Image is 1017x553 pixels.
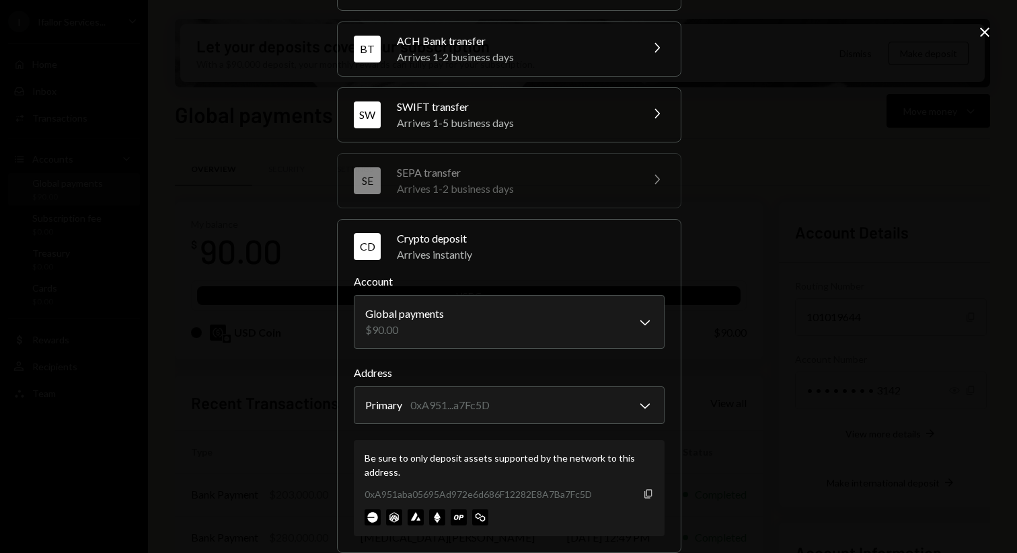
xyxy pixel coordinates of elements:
[354,36,381,62] div: BT
[354,233,381,260] div: CD
[429,509,445,525] img: ethereum-mainnet
[354,295,665,349] button: Account
[397,33,632,49] div: ACH Bank transfer
[338,220,681,273] button: CDCrypto depositArrives instantly
[397,49,632,65] div: Arrives 1-2 business days
[354,365,665,381] label: Address
[354,101,381,128] div: SW
[472,509,488,525] img: polygon-mainnet
[397,99,632,115] div: SWIFT transfer
[386,509,402,525] img: arbitrum-mainnet
[354,273,665,536] div: CDCrypto depositArrives instantly
[338,88,681,142] button: SWSWIFT transferArrives 1-5 business days
[338,22,681,76] button: BTACH Bank transferArrives 1-2 business days
[365,451,654,479] div: Be sure to only deposit assets supported by the network to this address.
[354,273,665,290] label: Account
[397,247,665,263] div: Arrives instantly
[397,181,632,197] div: Arrives 1-2 business days
[338,154,681,208] button: SESEPA transferArrives 1-2 business days
[354,167,381,194] div: SE
[365,509,381,525] img: base-mainnet
[397,230,665,247] div: Crypto deposit
[451,509,467,525] img: optimism-mainnet
[397,115,632,131] div: Arrives 1-5 business days
[354,386,665,424] button: Address
[397,165,632,181] div: SEPA transfer
[408,509,424,525] img: avalanche-mainnet
[410,397,490,413] div: 0xA951...a7Fc5D
[365,487,592,501] div: 0xA951aba05695Ad972e6d686F12282E8A7Ba7Fc5D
